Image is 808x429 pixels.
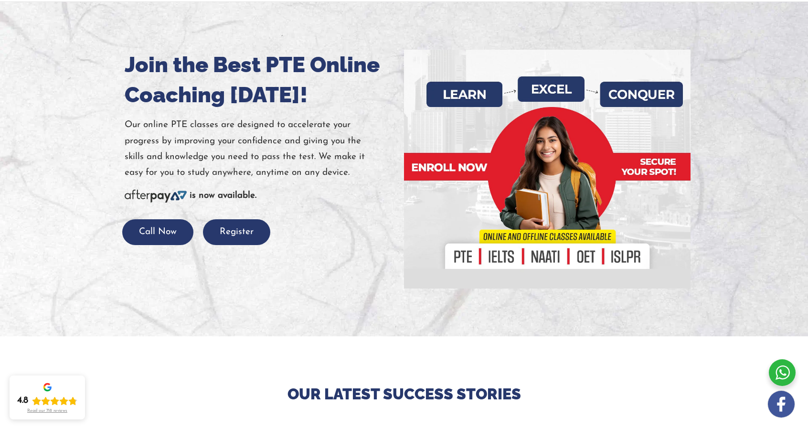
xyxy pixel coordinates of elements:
[17,395,28,407] div: 4.8
[203,227,270,236] a: Register
[125,190,187,203] img: Afterpay-Logo
[125,50,397,110] h1: Join the Best PTE Online Coaching [DATE]!
[17,395,77,407] div: Rating: 4.8 out of 5
[768,391,795,418] img: white-facebook.png
[122,227,193,236] a: Call Now
[190,191,256,200] b: is now available.
[203,219,270,246] button: Register
[122,219,193,246] button: Call Now
[27,408,67,414] div: Read our 718 reviews
[125,384,683,404] p: Our Latest Success Stories
[125,117,397,181] p: Our online PTE classes are designed to accelerate your progress by improving your confidence and ...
